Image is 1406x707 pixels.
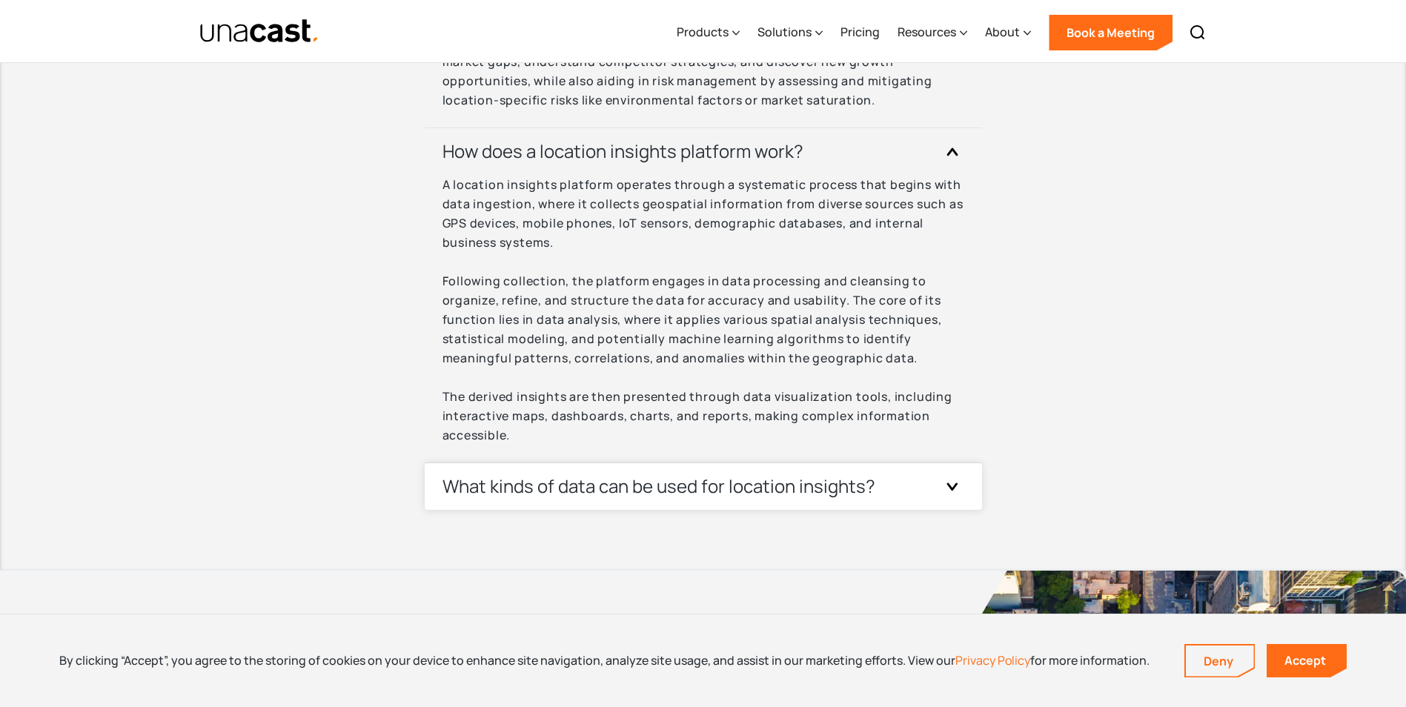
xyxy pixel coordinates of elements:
h3: What kinds of data can be used for location insights? [442,474,875,498]
a: home [199,19,320,44]
img: Search icon [1189,24,1207,42]
a: Accept [1267,644,1347,677]
a: Pricing [840,2,880,63]
a: Privacy Policy [955,652,1030,668]
div: Products [677,23,729,41]
div: Solutions [757,2,823,63]
div: Solutions [757,23,812,41]
h3: How does a location insights platform work? [442,139,803,163]
a: Book a Meeting [1049,15,1173,50]
div: Resources [898,23,956,41]
div: Products [677,2,740,63]
img: Unacast text logo [199,19,320,44]
div: By clicking “Accept”, you agree to the storing of cookies on your device to enhance site navigati... [59,652,1150,668]
div: About [985,2,1031,63]
p: A location insights platform operates through a systematic process that begins with data ingestio... [442,175,964,445]
a: Deny [1186,645,1254,677]
div: Resources [898,2,967,63]
div: About [985,23,1020,41]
